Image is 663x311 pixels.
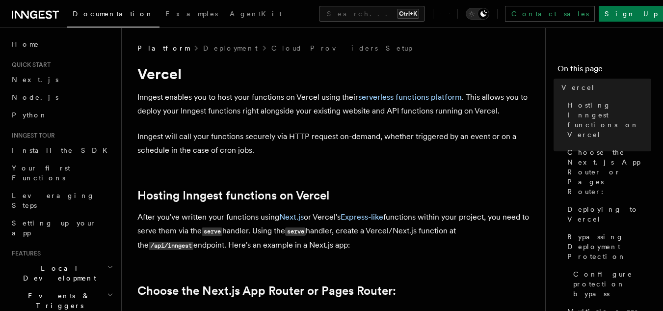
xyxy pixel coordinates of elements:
[137,130,530,157] p: Inngest will call your functions securely via HTTP request on-demand, whether triggered by an eve...
[149,242,193,250] code: /api/inngest
[8,291,107,311] span: Events & Triggers
[8,35,115,53] a: Home
[203,43,258,53] a: Deployment
[8,187,115,214] a: Leveraging Steps
[12,76,58,84] span: Next.js
[73,10,154,18] span: Documentation
[567,100,651,140] span: Hosting Inngest functions on Vercel
[358,92,462,102] a: serverless functions platform
[8,132,55,140] span: Inngest tour
[563,96,651,143] a: Hosting Inngest functions on Vercel
[8,159,115,187] a: Your first Functions
[466,8,489,20] button: Toggle dark mode
[505,6,595,22] a: Contact sales
[12,146,113,154] span: Install the SDK
[561,83,595,92] span: Vercel
[8,263,107,283] span: Local Development
[137,43,189,53] span: Platform
[230,10,282,18] span: AgentKit
[137,210,530,253] p: After you've written your functions using or Vercel's functions within your project, you need to ...
[8,250,41,257] span: Features
[563,228,651,265] a: Bypassing Deployment Protection
[397,9,419,19] kbd: Ctrl+K
[567,147,651,197] span: Choose the Next.js App Router or Pages Router:
[8,61,51,69] span: Quick start
[279,212,304,222] a: Next.js
[224,3,288,27] a: AgentKit
[8,259,115,287] button: Local Development
[137,65,530,83] h1: Vercel
[563,200,651,228] a: Deploying to Vercel
[12,39,39,49] span: Home
[202,227,222,236] code: serve
[341,212,383,222] a: Express-like
[271,43,412,53] a: Cloud Providers Setup
[137,90,530,118] p: Inngest enables you to host your functions on Vercel using their . This allows you to deploy your...
[165,10,218,18] span: Examples
[137,189,329,202] a: Hosting Inngest functions on Vercel
[12,219,96,237] span: Setting up your app
[8,214,115,242] a: Setting up your app
[563,143,651,200] a: Choose the Next.js App Router or Pages Router:
[8,88,115,106] a: Node.js
[12,93,58,101] span: Node.js
[8,71,115,88] a: Next.js
[159,3,224,27] a: Examples
[567,232,651,261] span: Bypassing Deployment Protection
[319,6,425,22] button: Search...Ctrl+K
[12,192,95,209] span: Leveraging Steps
[557,63,651,79] h4: On this page
[285,227,306,236] code: serve
[8,106,115,124] a: Python
[557,79,651,96] a: Vercel
[67,3,159,28] a: Documentation
[137,284,396,298] a: Choose the Next.js App Router or Pages Router:
[573,269,651,299] span: Configure protection bypass
[8,141,115,159] a: Install the SDK
[12,164,70,182] span: Your first Functions
[567,204,651,224] span: Deploying to Vercel
[569,265,651,303] a: Configure protection bypass
[12,111,48,119] span: Python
